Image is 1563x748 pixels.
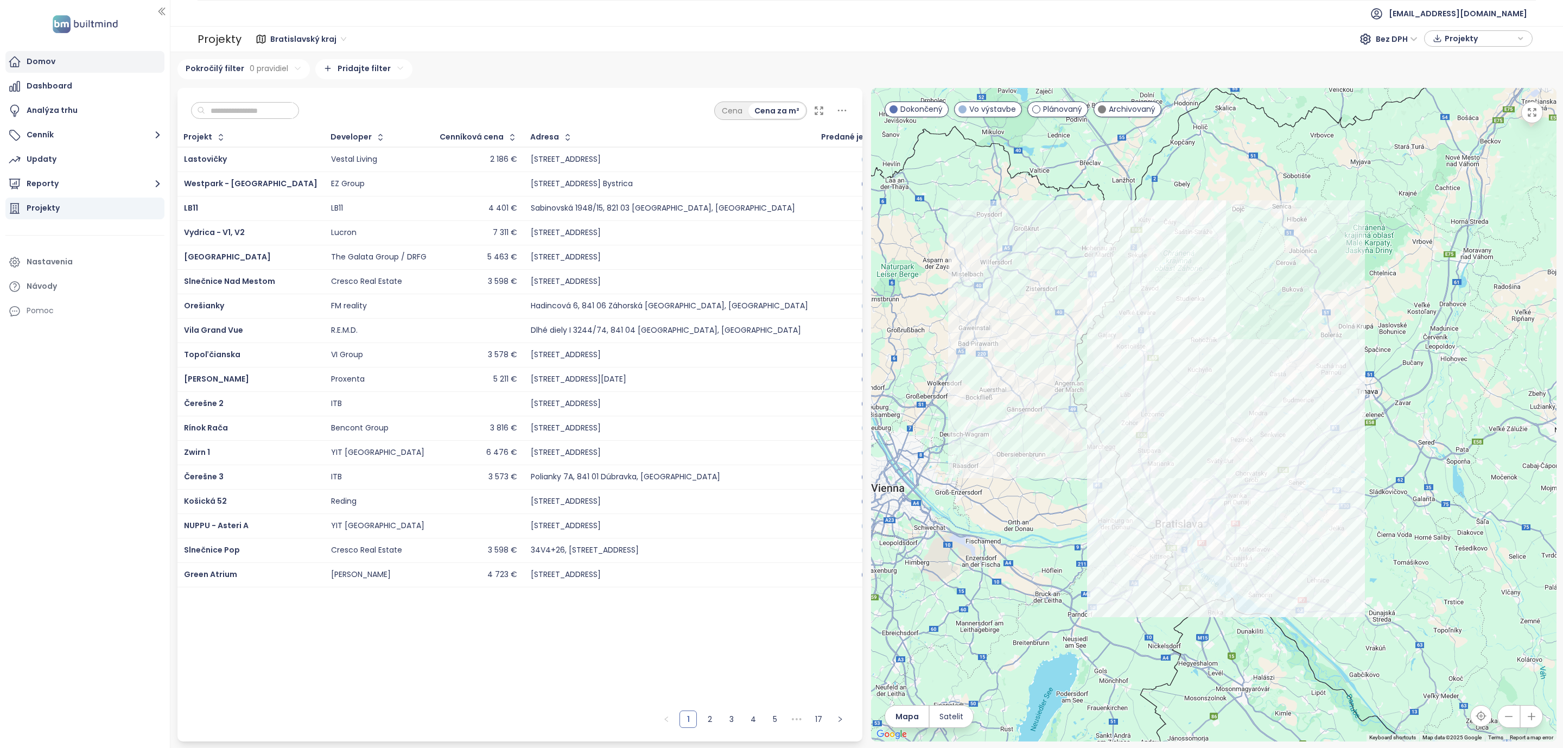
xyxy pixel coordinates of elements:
[184,300,224,311] span: Orešianky
[184,325,243,335] a: Vila Grand Vue
[1389,1,1527,27] span: [EMAIL_ADDRESS][DOMAIN_NAME]
[183,134,212,141] div: Projekt
[531,570,601,580] div: [STREET_ADDRESS]
[885,706,929,727] button: Mapa
[5,75,164,97] a: Dashboard
[184,496,227,506] a: Košická 52
[440,134,504,141] div: Cenníková cena
[331,375,365,384] div: Proxenta
[331,277,402,287] div: Cresco Real Estate
[184,544,240,555] a: Slnečnice Pop
[331,350,363,360] div: VI Group
[530,134,559,141] div: Adresa
[27,201,60,215] div: Projekty
[531,155,601,164] div: [STREET_ADDRESS]
[930,706,973,727] button: Satelit
[1488,734,1503,740] a: Terms (opens in new tab)
[745,711,762,728] li: 4
[702,711,718,727] a: 2
[531,301,808,311] div: Hadincová 6, 841 06 Záhorská [GEOGRAPHIC_DATA], [GEOGRAPHIC_DATA]
[184,398,224,409] a: Čerešne 2
[184,154,227,164] a: Lastovičky
[531,179,633,189] div: [STREET_ADDRESS] Bystrica
[488,472,517,482] div: 3 573 €
[969,103,1016,115] span: Vo výstavbe
[810,711,827,727] a: 17
[788,711,805,728] span: •••
[331,423,389,433] div: Bencont Group
[531,448,601,458] div: [STREET_ADDRESS]
[531,252,601,262] div: [STREET_ADDRESS]
[487,570,517,580] div: 4 723 €
[531,326,801,335] div: Dlhé diely I 3244/74, 841 04 [GEOGRAPHIC_DATA], [GEOGRAPHIC_DATA]
[531,228,601,238] div: [STREET_ADDRESS]
[250,62,288,74] span: 0 pravidiel
[821,134,892,141] span: Predané jednotky
[900,103,943,115] span: Dokončený
[766,711,784,728] li: 5
[531,497,601,506] div: [STREET_ADDRESS]
[658,711,675,728] li: Predchádzajúca strana
[184,349,240,360] a: Topoľčianska
[184,471,224,482] a: Čerešne 3
[331,521,424,531] div: YIT [GEOGRAPHIC_DATA]
[5,173,164,195] button: Reporty
[658,711,675,728] button: left
[184,227,245,238] a: Vydrica - V1, V2
[531,375,626,384] div: [STREET_ADDRESS][DATE]
[486,448,517,458] div: 6 476 €
[5,124,164,146] button: Cenník
[331,301,367,311] div: FM reality
[788,711,805,728] li: Nasledujúcich 5 strán
[27,255,73,269] div: Nastavenia
[315,59,412,79] div: Pridajte filter
[487,252,517,262] div: 5 463 €
[488,350,517,360] div: 3 578 €
[488,204,517,213] div: 4 401 €
[184,447,210,458] a: Zwirn 1
[488,277,517,287] div: 3 598 €
[184,520,249,531] a: NUPPU - Asteri A
[27,153,56,166] div: Updaty
[748,103,805,118] div: Cena za m²
[1422,734,1482,740] span: Map data ©2025 Google
[331,204,343,213] div: LB11
[831,711,849,728] button: right
[493,375,517,384] div: 5 211 €
[1430,30,1527,47] div: button
[184,373,249,384] a: [PERSON_NAME]
[177,59,310,79] div: Pokročilý filter
[184,569,237,580] span: Green Atrium
[198,28,242,50] div: Projekty
[531,472,720,482] div: Polianky 7A, 841 01 Dúbravka, [GEOGRAPHIC_DATA]
[27,104,78,117] div: Analýza trhu
[493,228,517,238] div: 7 311 €
[27,79,72,93] div: Dashboard
[531,423,601,433] div: [STREET_ADDRESS]
[184,422,228,433] a: Rínok Rača
[5,51,164,73] a: Domov
[1376,31,1418,47] span: Bez DPH
[27,280,57,293] div: Návody
[270,31,346,47] span: Bratislavský kraj
[723,711,740,727] a: 3
[5,149,164,170] a: Updaty
[831,711,849,728] li: Nasledujúca strana
[837,716,843,722] span: right
[663,716,670,722] span: left
[184,178,317,189] a: Westpark - [GEOGRAPHIC_DATA]
[331,179,365,189] div: EZ Group
[331,546,402,555] div: Cresco Real Estate
[531,350,601,360] div: [STREET_ADDRESS]
[767,711,783,727] a: 5
[184,276,275,287] a: Slnečnice Nad Mestom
